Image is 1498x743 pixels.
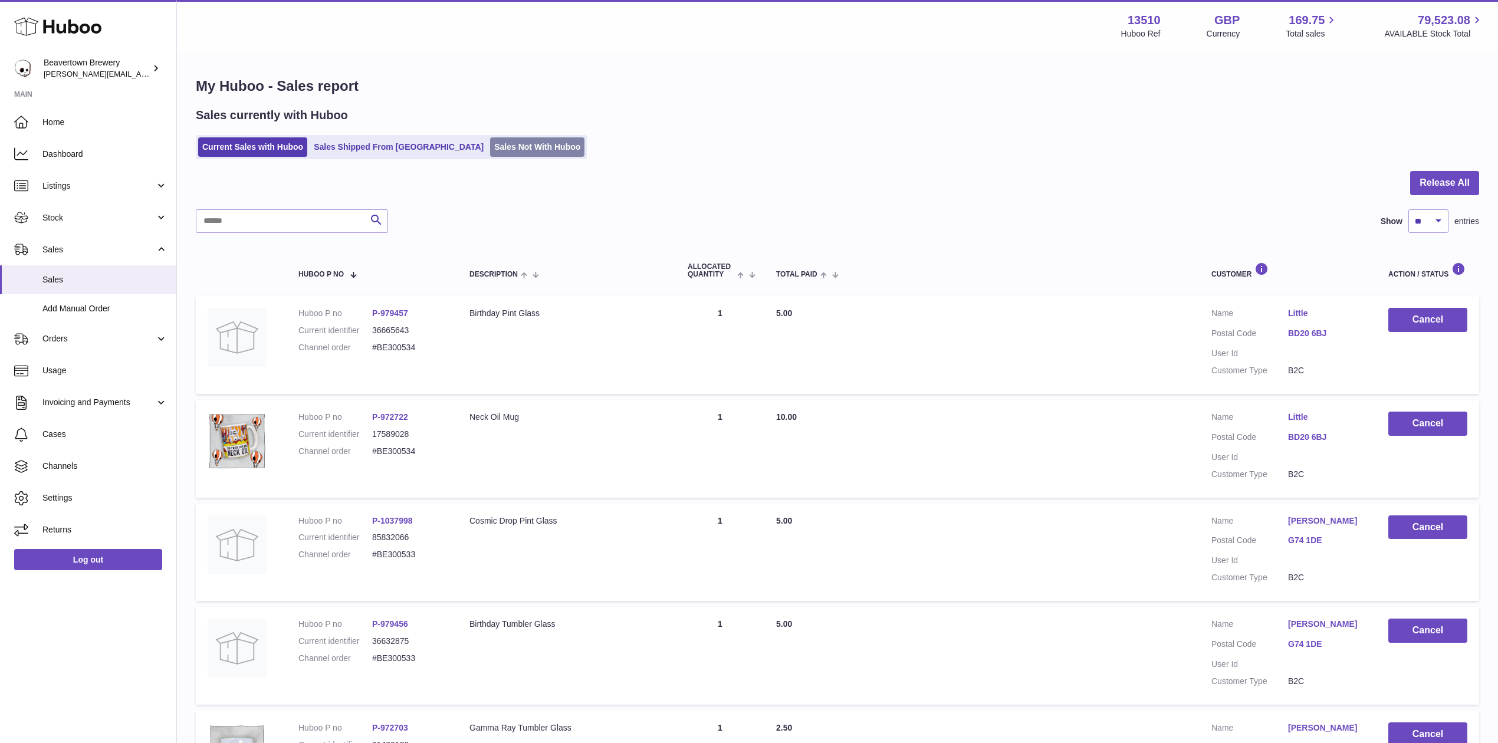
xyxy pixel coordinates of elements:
[1286,12,1338,40] a: 169.75 Total sales
[1288,676,1365,687] dd: B2C
[44,69,300,78] span: [PERSON_NAME][EMAIL_ADDRESS][PERSON_NAME][DOMAIN_NAME]
[1288,619,1365,630] a: [PERSON_NAME]
[1288,308,1365,319] a: Little
[676,504,764,601] td: 1
[1211,619,1288,633] dt: Name
[1410,171,1479,195] button: Release All
[42,365,167,376] span: Usage
[776,516,792,525] span: 5.00
[298,446,372,457] dt: Channel order
[42,397,155,408] span: Invoicing and Payments
[298,308,372,319] dt: Huboo P no
[208,308,267,367] img: no-photo.jpg
[1211,659,1288,670] dt: User Id
[1289,12,1325,28] span: 169.75
[14,549,162,570] a: Log out
[1288,469,1365,480] dd: B2C
[1388,308,1467,332] button: Cancel
[688,263,734,278] span: ALLOCATED Quantity
[1128,12,1161,28] strong: 13510
[298,271,344,278] span: Huboo P no
[42,303,167,314] span: Add Manual Order
[1121,28,1161,40] div: Huboo Ref
[1288,432,1365,443] a: BD20 6BJ
[1207,28,1240,40] div: Currency
[1388,262,1467,278] div: Action / Status
[298,636,372,647] dt: Current identifier
[372,342,446,353] dd: #BE300534
[42,212,155,223] span: Stock
[1288,365,1365,376] dd: B2C
[1211,432,1288,446] dt: Postal Code
[298,532,372,543] dt: Current identifier
[1288,535,1365,546] a: G74 1DE
[372,325,446,336] dd: 36665643
[42,429,167,440] span: Cases
[776,723,792,732] span: 2.50
[1388,619,1467,643] button: Cancel
[1211,639,1288,653] dt: Postal Code
[42,492,167,504] span: Settings
[298,653,372,664] dt: Channel order
[196,107,348,123] h2: Sales currently with Huboo
[1211,308,1288,322] dt: Name
[1388,412,1467,436] button: Cancel
[298,722,372,734] dt: Huboo P no
[372,636,446,647] dd: 36632875
[469,308,664,319] div: Birthday Pint Glass
[372,619,408,629] a: P-979456
[372,549,446,560] dd: #BE300533
[298,515,372,527] dt: Huboo P no
[1211,412,1288,426] dt: Name
[298,549,372,560] dt: Channel order
[198,137,307,157] a: Current Sales with Huboo
[1211,535,1288,549] dt: Postal Code
[372,308,408,318] a: P-979457
[469,619,664,630] div: Birthday Tumbler Glass
[1211,722,1288,737] dt: Name
[1211,328,1288,342] dt: Postal Code
[1454,216,1479,227] span: entries
[372,446,446,457] dd: #BE300534
[372,412,408,422] a: P-972722
[1211,555,1288,566] dt: User Id
[298,429,372,440] dt: Current identifier
[42,180,155,192] span: Listings
[676,607,764,705] td: 1
[1211,572,1288,583] dt: Customer Type
[208,515,267,574] img: no-photo.jpg
[676,296,764,394] td: 1
[1288,639,1365,650] a: G74 1DE
[372,532,446,543] dd: 85832066
[372,723,408,732] a: P-972703
[42,333,155,344] span: Orders
[1211,452,1288,463] dt: User Id
[372,653,446,664] dd: #BE300533
[1211,676,1288,687] dt: Customer Type
[14,60,32,77] img: Matthew.McCormack@beavertownbrewery.co.uk
[776,412,797,422] span: 10.00
[1288,412,1365,423] a: Little
[1211,515,1288,530] dt: Name
[1288,722,1365,734] a: [PERSON_NAME]
[1384,12,1484,40] a: 79,523.08 AVAILABLE Stock Total
[42,461,167,472] span: Channels
[298,342,372,353] dt: Channel order
[42,274,167,285] span: Sales
[298,619,372,630] dt: Huboo P no
[676,400,764,498] td: 1
[490,137,584,157] a: Sales Not With Huboo
[1211,365,1288,376] dt: Customer Type
[298,325,372,336] dt: Current identifier
[1211,262,1365,278] div: Customer
[42,149,167,160] span: Dashboard
[469,722,664,734] div: Gamma Ray Tumbler Glass
[1418,12,1470,28] span: 79,523.08
[776,308,792,318] span: 5.00
[208,412,267,471] img: beigebell-merchandise-neck-oil-mug-29988979867684.png
[1388,515,1467,540] button: Cancel
[1211,469,1288,480] dt: Customer Type
[1288,572,1365,583] dd: B2C
[776,271,817,278] span: Total paid
[42,524,167,535] span: Returns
